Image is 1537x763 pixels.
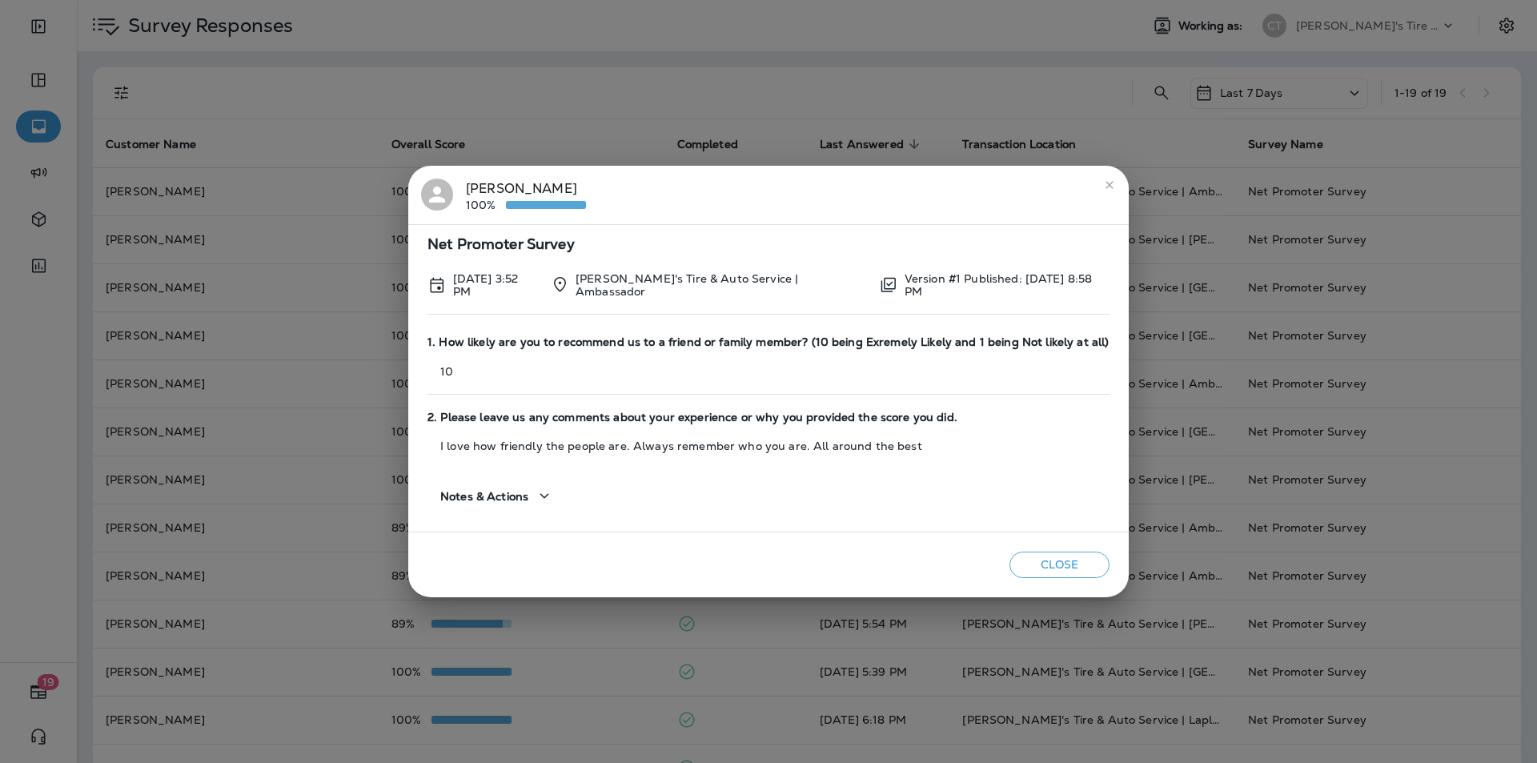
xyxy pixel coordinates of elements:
button: Notes & Actions [427,473,567,519]
div: [PERSON_NAME] [466,179,586,212]
p: 100% [466,199,506,211]
p: 10 [427,365,1110,378]
p: Aug 27, 2025 3:52 PM [453,272,538,298]
p: Version #1 Published: [DATE] 8:58 PM [905,272,1110,298]
button: close [1097,172,1122,198]
p: [PERSON_NAME]'s Tire & Auto Service | Ambassador [576,272,866,298]
span: 2. Please leave us any comments about your experience or why you provided the score you did. [427,411,1110,424]
span: Notes & Actions [440,490,528,504]
span: Net Promoter Survey [427,238,1110,251]
p: I love how friendly the people are. Always remember who you are. All around the best [427,440,1110,452]
span: 1. How likely are you to recommend us to a friend or family member? (10 being Exremely Likely and... [427,335,1110,349]
button: Close [1009,552,1110,578]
